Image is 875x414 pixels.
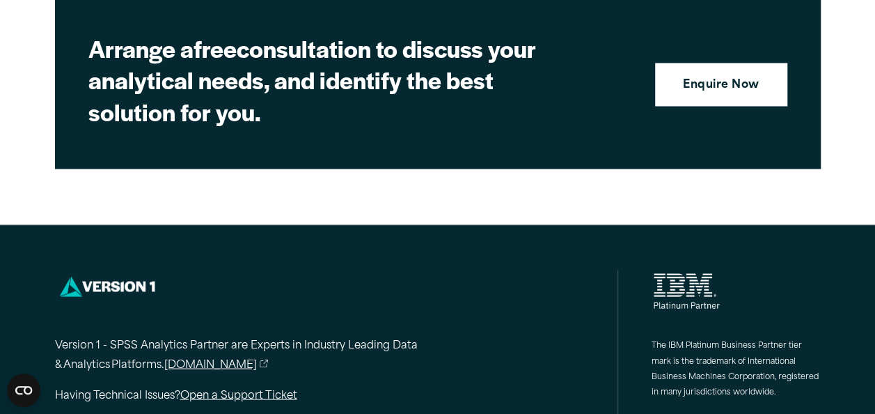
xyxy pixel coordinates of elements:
[7,374,40,407] button: Open CMP widget
[683,77,759,95] strong: Enquire Now
[194,31,237,65] strong: free
[652,338,821,401] p: The IBM Platinum Business Partner tier mark is the trademark of International Business Machines C...
[164,355,269,376] a: [DOMAIN_NAME]
[55,386,473,406] p: Having Technical Issues?
[88,33,576,127] h2: Arrange a consultation to discuss your analytical needs, and identify the best solution for you.
[55,336,473,376] p: Version 1 - SPSS Analytics Partner are Experts in Industry Leading Data & Analytics Platforms.
[180,390,297,401] a: Open a Support Ticket
[655,63,787,106] a: Enquire Now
